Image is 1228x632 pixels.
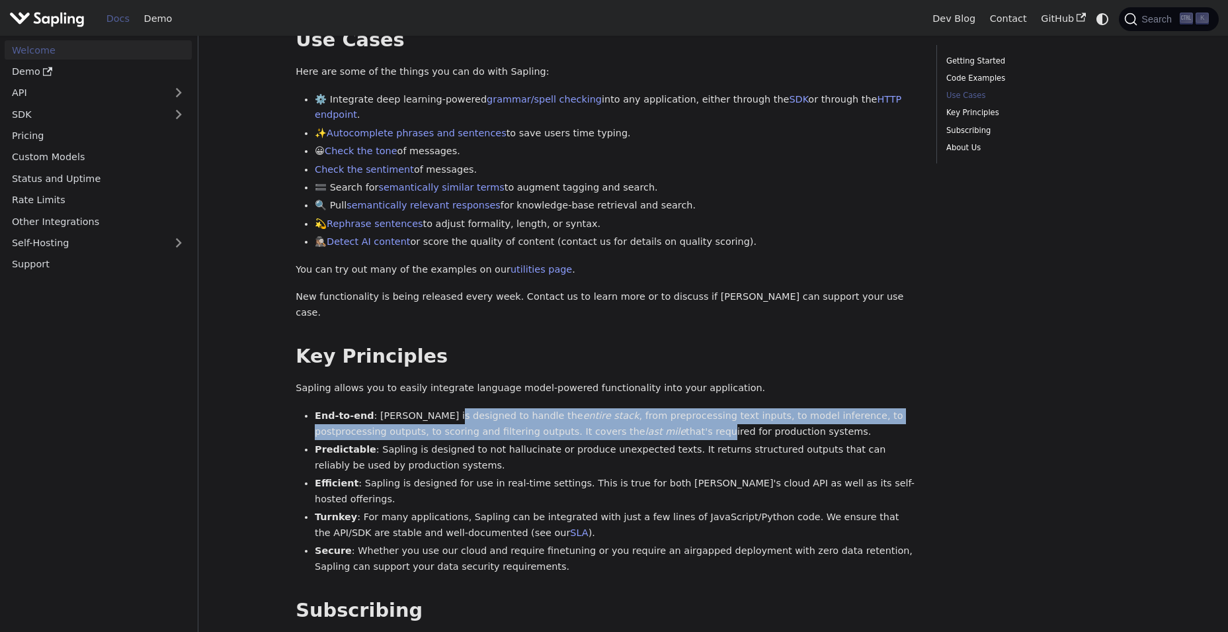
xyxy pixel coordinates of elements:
[315,410,374,421] strong: End-to-end
[296,599,917,623] h2: Subscribing
[946,72,1126,85] a: Code Examples
[5,105,165,124] a: SDK
[946,142,1126,154] a: About Us
[315,180,917,196] li: 🟰 Search for to augment tagging and search.
[327,128,507,138] a: Autocomplete phrases and sentences
[570,527,588,538] a: SLA
[165,83,192,103] button: Expand sidebar category 'API'
[315,234,917,250] li: 🕵🏽‍♀️ or score the quality of content (contact us for details on quality scoring).
[1034,9,1092,29] a: GitHub
[315,216,917,232] li: 💫 to adjust formality, length, or syntax.
[315,510,917,541] li: : For many applications, Sapling can be integrated with just a few lines of JavaScript/Python cod...
[5,169,192,188] a: Status and Uptime
[1196,13,1209,24] kbd: K
[137,9,179,29] a: Demo
[487,94,602,105] a: grammar/spell checking
[315,162,917,178] li: of messages.
[315,126,917,142] li: ✨ to save users time typing.
[296,262,917,278] p: You can try out many of the examples on our .
[946,107,1126,119] a: Key Principles
[1119,7,1218,31] button: Search (Ctrl+K)
[645,426,686,437] em: last mile
[315,442,917,474] li: : Sapling is designed to not hallucinate or produce unexpected texts. It returns structured outpu...
[296,345,917,369] h2: Key Principles
[5,40,192,60] a: Welcome
[1093,9,1112,28] button: Switch between dark and light mode (currently system mode)
[1137,14,1180,24] span: Search
[325,146,397,156] a: Check the tone
[5,212,192,231] a: Other Integrations
[9,9,89,28] a: Sapling.ai
[946,55,1126,68] a: Getting Started
[327,236,410,247] a: Detect AI content
[99,9,137,29] a: Docs
[789,94,808,105] a: SDK
[946,124,1126,137] a: Subscribing
[296,64,917,80] p: Here are some of the things you can do with Sapling:
[9,9,85,28] img: Sapling.ai
[315,444,376,455] strong: Predictable
[315,476,917,508] li: : Sapling is designed for use in real-time settings. This is true for both [PERSON_NAME]'s cloud ...
[315,92,917,124] li: ⚙️ Integrate deep learning-powered into any application, either through the or through the .
[511,264,572,275] a: utilities page
[296,28,917,52] h2: Use Cases
[5,126,192,146] a: Pricing
[327,218,423,229] a: Rephrase sentences
[925,9,982,29] a: Dev Blog
[165,105,192,124] button: Expand sidebar category 'SDK'
[315,543,917,575] li: : Whether you use our cloud and require finetuning or you require an airgapped deployment with ze...
[315,512,357,522] strong: Turnkey
[5,234,192,253] a: Self-Hosting
[296,381,917,396] p: Sapling allows you to easily integrate language model-powered functionality into your application.
[315,478,358,488] strong: Efficient
[5,148,192,167] a: Custom Models
[315,198,917,214] li: 🔍 Pull for knowledge-base retrieval and search.
[5,62,192,81] a: Demo
[315,164,414,175] a: Check the sentiment
[347,200,501,210] a: semantically relevant responses
[5,191,192,210] a: Rate Limits
[946,89,1126,102] a: Use Cases
[315,545,352,556] strong: Secure
[315,408,917,440] li: : [PERSON_NAME] is designed to handle the , from preprocessing text inputs, to model inference, t...
[378,182,504,193] a: semantically similar terms
[5,255,192,274] a: Support
[5,83,165,103] a: API
[296,289,917,321] p: New functionality is being released every week. Contact us to learn more or to discuss if [PERSON...
[583,410,639,421] em: entire stack
[983,9,1034,29] a: Contact
[315,144,917,159] li: 😀 of messages.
